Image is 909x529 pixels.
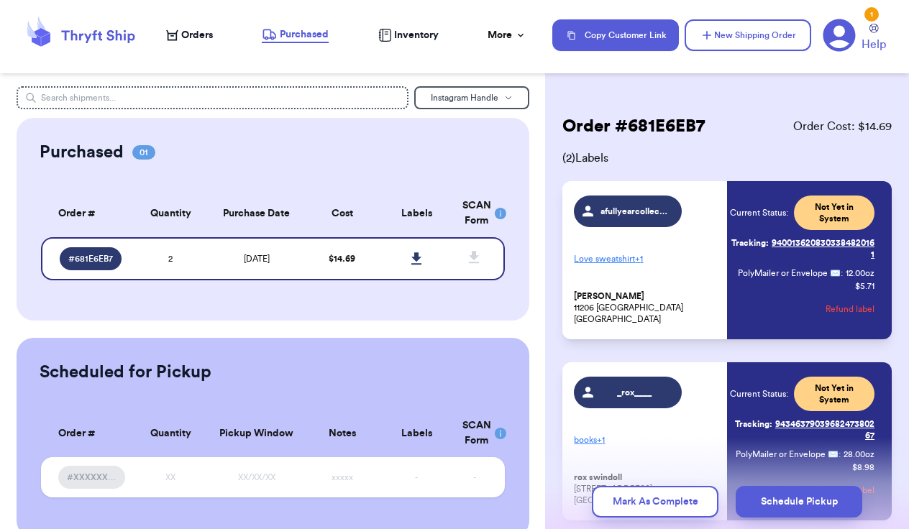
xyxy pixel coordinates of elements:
[574,291,644,302] span: [PERSON_NAME]
[862,36,886,53] span: Help
[132,145,155,160] span: 01
[208,190,305,237] th: Purchase Date
[473,473,476,482] span: -
[41,410,134,457] th: Order #
[379,190,453,237] th: Labels
[730,413,874,447] a: Tracking:9434637903968247380267
[730,388,788,400] span: Current Status:
[134,410,208,457] th: Quantity
[597,436,605,444] span: + 1
[574,428,718,451] p: books
[864,7,879,22] div: 1
[574,290,718,325] p: 11206 [GEOGRAPHIC_DATA] [GEOGRAPHIC_DATA]
[414,86,529,109] button: Instagram Handle
[262,27,329,43] a: Purchased
[852,461,874,473] p: $ 8.98
[244,254,270,263] span: [DATE]
[731,237,769,249] span: Tracking:
[844,448,874,460] span: 28.00 oz
[736,450,839,459] span: PolyMailer or Envelope ✉️
[168,254,173,263] span: 2
[41,190,134,237] th: Order #
[826,293,874,325] button: Refund label
[394,28,439,42] span: Inventory
[134,190,208,237] th: Quantity
[17,86,408,109] input: Search shipments...
[488,28,526,42] div: More
[846,267,874,279] span: 12.00 oz
[862,24,886,53] a: Help
[332,473,353,482] span: xxxxx
[462,418,488,448] div: SCAN Form
[738,269,841,277] span: PolyMailer or Envelope ✉️
[462,198,488,229] div: SCAN Form
[562,115,705,138] h2: Order # 681E6EB7
[574,471,718,506] p: [STREET_ADDRESS] [GEOGRAPHIC_DATA]
[67,471,117,483] span: #XXXXXXXX
[305,410,379,457] th: Notes
[280,27,329,42] span: Purchased
[635,254,643,263] span: + 1
[841,267,843,279] span: :
[600,206,669,217] span: afullyearcollections
[855,280,874,292] p: $ 5.71
[685,19,811,51] button: New Shipping Order
[735,418,772,430] span: Tracking:
[736,486,862,517] button: Schedule Pickup
[803,201,866,224] span: Not Yet in System
[793,118,892,135] span: Order Cost: $ 14.69
[238,473,275,482] span: XX/XX/XX
[431,93,498,102] span: Instagram Handle
[600,387,669,398] span: _rox____
[415,473,418,482] span: -
[574,472,622,483] span: rox swindoll
[839,448,841,460] span: :
[803,382,866,405] span: Not Yet in System
[730,207,788,218] span: Current Status:
[165,473,175,482] span: XX
[40,141,124,164] h2: Purchased
[730,231,874,266] a: Tracking:9400136208303384820161
[378,28,439,42] a: Inventory
[181,28,213,42] span: Orders
[823,19,856,52] a: 1
[592,486,718,517] button: Mark As Complete
[562,149,892,167] span: ( 2 ) Labels
[379,410,453,457] th: Labels
[68,253,113,264] span: # 681E6EB7
[552,19,679,51] button: Copy Customer Link
[166,28,213,42] a: Orders
[40,361,211,384] h2: Scheduled for Pickup
[208,410,305,457] th: Pickup Window
[329,254,355,263] span: $ 14.69
[574,247,718,270] p: Love sweatshirt
[305,190,379,237] th: Cost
